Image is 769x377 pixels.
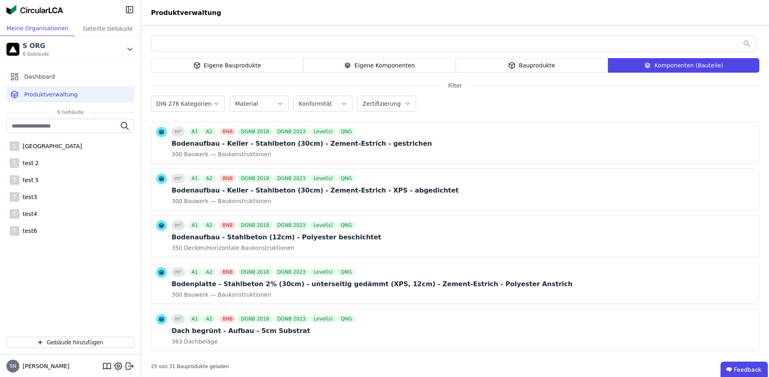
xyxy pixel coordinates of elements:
div: DGNB 2023 [274,315,309,323]
div: m² [172,174,185,183]
div: test 5 [19,176,39,184]
div: QNG [337,175,355,182]
div: test3 [19,193,37,201]
div: BNB [219,268,236,276]
label: Zertifizierung [362,101,402,107]
div: m² [172,314,185,324]
span: 350 [172,244,182,252]
span: Bauwerk — Baukonstruktionen [182,197,271,205]
div: m² [172,267,185,277]
span: SN [10,364,17,369]
div: DGNB 2023 [274,128,309,135]
div: Level(s) [310,222,336,229]
div: [GEOGRAPHIC_DATA] [19,142,82,150]
div: A2 [203,128,216,135]
div: Eigene Komponenten [303,58,455,73]
div: Eigene Bauprodukte [151,58,303,73]
label: Material [235,101,260,107]
div: m² [172,127,185,136]
img: Concular [6,5,63,15]
span: 300 [172,197,182,205]
div: A1 [189,128,201,135]
span: Dashboard [24,73,55,81]
div: Dach begrünt - Aufbau - 5cm Substrat [172,326,357,336]
div: Bauprodukte [456,58,608,73]
div: DGNB 2023 [274,222,309,229]
span: Bauwerk — Baukonstruktionen [182,291,271,299]
div: DGNB 2018 [238,268,272,276]
div: Level(s) [310,175,336,182]
span: 300 [172,291,182,299]
div: DGNB 2018 [238,175,272,182]
span: 300 [172,150,182,158]
span: Decken/Horizontale Baukonstruktionen [182,244,294,252]
span: Bauwerk — Baukonstruktionen [182,150,271,158]
div: DGNB 2023 [274,268,309,276]
div: BNB [219,128,236,135]
div: DGNB 2018 [238,222,272,229]
span: 6 Gebäude [49,109,92,115]
div: A2 [203,315,216,323]
div: 25 von 31 Bauprodukte geladen [151,360,229,370]
span: Filter [443,82,467,90]
button: Zertifizierung [358,96,416,111]
div: test 2 [19,159,39,167]
span: [PERSON_NAME] [19,362,69,370]
div: Level(s) [310,268,336,276]
span: 363 [172,337,182,346]
button: DIN 276 Kategorien [151,96,224,111]
div: BNB [219,315,236,323]
div: Komponenten (Bauteile) [608,58,759,73]
div: A1 [189,175,201,182]
div: Level(s) [310,128,336,135]
div: DGNB 2018 [238,128,272,135]
div: Bodenplatte - Stahlbeton 2% (30cm) - unterseitig gedämmt (XPS, 12cm) - Zement-Estrich - Polyester... [172,279,572,289]
div: T [10,158,19,168]
div: Level(s) [310,315,336,323]
div: Bodenaufbau - Keller - Stahlbeton (30cm) - Zement-Estrich - XPS - abgedichtet [172,186,459,195]
div: Bodenaufbau - Stahlbeton (12cm) - Polyester beschichtet [172,232,381,242]
span: 6 Gebäude [23,51,49,57]
div: DGNB 2018 [238,315,272,323]
div: T [10,175,19,185]
div: DGNB 2023 [274,175,309,182]
span: Produktverwaltung [24,90,78,98]
div: BNB [219,222,236,229]
div: T [10,226,19,236]
div: A2 [203,175,216,182]
button: Material [230,96,288,111]
div: m² [172,220,185,230]
div: test6 [19,227,37,235]
div: QNG [337,268,355,276]
div: QNG [337,315,355,323]
div: QNG [337,128,355,135]
span: Dachbeläge [182,337,218,346]
div: test4 [19,210,37,218]
label: Konformität [299,101,333,107]
div: T [10,209,19,219]
div: Geteilte Gebäude [75,21,141,36]
div: A2 [203,222,216,229]
div: A1 [189,268,201,276]
div: BNB [219,175,236,182]
img: S ORG [6,43,19,56]
div: T [10,192,19,202]
button: Konformität [294,96,352,111]
div: A1 [189,222,201,229]
div: A2 [203,268,216,276]
div: Bodenaufbau - Keller - Stahlbeton (30cm) - Zement-Estrich - gestrichen [172,139,432,149]
div: A1 [189,315,201,323]
div: QNG [337,222,355,229]
div: S [10,141,19,151]
label: DIN 276 Kategorien [156,101,213,107]
div: S ORG [23,41,49,51]
div: Produktverwaltung [141,8,231,18]
button: Gebäude hinzufügen [6,337,134,348]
